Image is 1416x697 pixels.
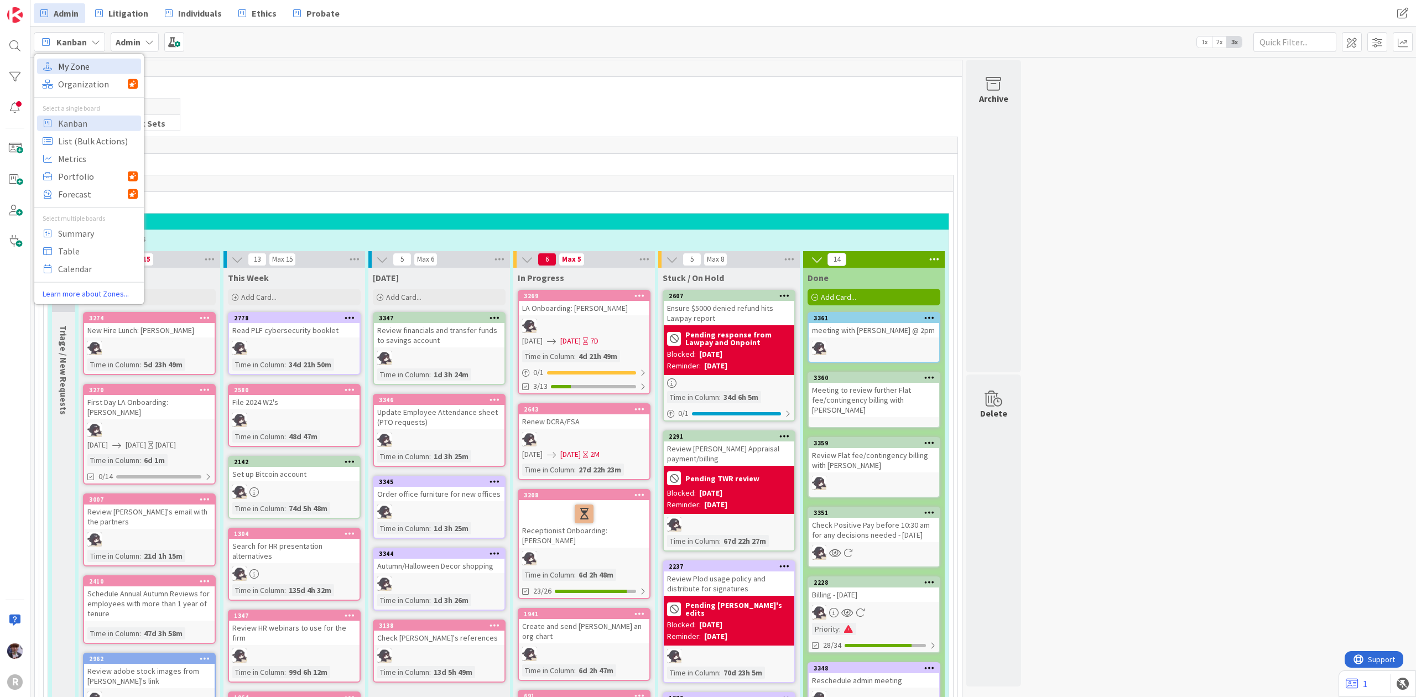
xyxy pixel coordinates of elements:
[519,301,649,315] div: LA Onboarding: [PERSON_NAME]
[519,490,649,500] div: 3208
[574,464,576,476] span: :
[84,395,215,419] div: First Day LA Onboarding: [PERSON_NAME]
[379,314,504,322] div: 3347
[232,648,247,663] img: KN
[377,351,392,365] img: KN
[431,450,471,462] div: 1d 3h 25m
[704,360,727,372] div: [DATE]
[1253,32,1336,52] input: Quick Filter...
[1212,37,1227,48] span: 2x
[306,7,340,20] span: Probate
[37,168,141,184] a: Portfolio
[809,383,939,417] div: Meeting to review further Flat fee/contingency billing with [PERSON_NAME]
[431,368,471,381] div: 1d 3h 24m
[524,491,649,499] div: 3208
[89,496,215,503] div: 3007
[374,395,504,405] div: 3346
[56,35,87,49] span: Kanban
[560,449,581,460] span: [DATE]
[519,319,649,333] div: KN
[58,325,69,415] span: Triage / New Requests
[37,76,141,91] a: Organization
[58,75,128,92] span: Organization
[814,314,939,322] div: 3361
[232,358,284,371] div: Time in Column
[7,7,23,23] img: Visit kanbanzone.com
[232,413,247,427] img: KN
[664,571,794,596] div: Review Plod usage policy and distribute for signatures
[1197,37,1212,48] span: 1x
[141,454,168,466] div: 6d 1m
[809,341,939,355] div: KN
[126,439,146,451] span: [DATE]
[379,622,504,630] div: 3138
[576,350,620,362] div: 4d 21h 49m
[719,391,721,403] span: :
[827,253,846,266] span: 14
[229,529,360,539] div: 1304
[286,358,334,371] div: 34d 21h 50m
[667,391,719,403] div: Time in Column
[241,292,277,302] span: Add Card...
[229,413,360,427] div: KN
[155,439,176,451] div: [DATE]
[812,623,839,635] div: Priority
[667,348,696,360] div: Blocked:
[58,58,138,74] span: My Zone
[519,291,649,301] div: 3269
[721,535,769,547] div: 67d 22h 27m
[524,292,649,300] div: 3269
[699,619,722,631] div: [DATE]
[84,532,215,547] div: KN
[58,150,138,167] span: Metrics
[234,612,360,620] div: 1347
[98,471,113,482] span: 0/14
[84,504,215,529] div: Review [PERSON_NAME]'s email with the partners
[664,649,794,663] div: KN
[229,385,360,409] div: 2580File 2024 W2's
[232,485,247,499] img: KN
[574,569,576,581] span: :
[809,448,939,472] div: Review Flat fee/contingency billing with [PERSON_NAME]
[116,37,140,48] b: Admin
[84,313,215,323] div: 3274
[519,500,649,548] div: Receptionist Onboarding: [PERSON_NAME]
[84,423,215,437] div: KN
[522,432,537,446] img: KN
[685,475,759,482] b: Pending TWR review
[377,368,429,381] div: Time in Column
[667,360,701,372] div: Reminder:
[58,132,138,149] span: List (Bulk Actions)
[721,391,761,403] div: 34d 6h 5m
[519,432,649,446] div: KN
[84,495,215,529] div: 3007Review [PERSON_NAME]'s email with the partners
[139,454,141,466] span: :
[58,185,128,202] span: Forecast
[667,487,696,499] div: Blocked:
[522,319,537,333] img: KN
[664,407,794,420] div: 0/1
[158,3,228,23] a: Individuals
[431,522,471,534] div: 1d 3h 25m
[377,450,429,462] div: Time in Column
[663,272,724,283] span: Stuck / On Hold
[979,92,1008,105] div: Archive
[664,441,794,466] div: Review [PERSON_NAME] Appraisal payment/billing
[809,605,939,620] div: KN
[229,611,360,621] div: 1347
[374,405,504,429] div: Update Employee Attendance sheet (PTO requests)
[374,549,504,573] div: 3344Autumn/Halloween Decor shopping
[229,621,360,645] div: Review HR webinars to use for the firm
[34,213,144,223] div: Select multiple boards
[669,563,794,570] div: 2237
[84,323,215,337] div: New Hire Lunch: [PERSON_NAME]
[234,314,360,322] div: 2778
[379,478,504,486] div: 3345
[704,499,727,511] div: [DATE]
[286,502,330,514] div: 74d 5h 48m
[284,430,286,443] span: :
[37,58,141,74] a: My Zone
[664,431,794,441] div: 2291
[229,485,360,499] div: KN
[49,195,939,206] span: Admin Tasks By Person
